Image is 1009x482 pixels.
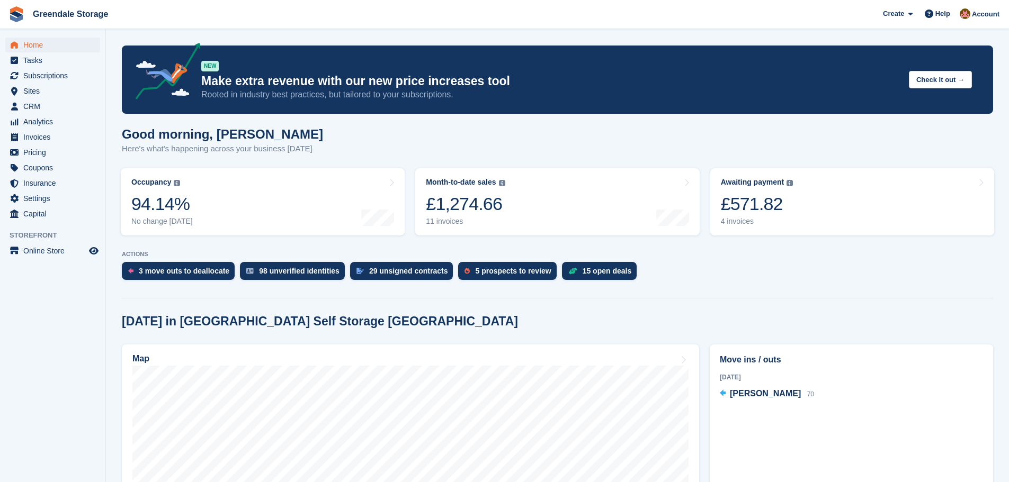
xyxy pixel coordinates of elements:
[10,230,105,241] span: Storefront
[122,127,323,141] h1: Good morning, [PERSON_NAME]
[458,262,561,285] a: 5 prospects to review
[131,193,193,215] div: 94.14%
[23,38,87,52] span: Home
[127,43,201,103] img: price-adjustments-announcement-icon-8257ccfd72463d97f412b2fc003d46551f7dbcb40ab6d574587a9cd5c0d94...
[883,8,904,19] span: Create
[5,206,100,221] a: menu
[5,130,100,144] a: menu
[350,262,459,285] a: 29 unsigned contracts
[122,314,518,329] h2: [DATE] in [GEOGRAPHIC_DATA] Self Storage [GEOGRAPHIC_DATA]
[935,8,950,19] span: Help
[972,9,999,20] span: Account
[8,6,24,22] img: stora-icon-8386f47178a22dfd0bd8f6a31ec36ba5ce8667c1dd55bd0f319d3a0aa187defe.svg
[259,267,340,275] div: 98 unverified identities
[23,114,87,129] span: Analytics
[5,191,100,206] a: menu
[23,68,87,83] span: Subscriptions
[730,389,801,398] span: [PERSON_NAME]
[132,354,149,363] h2: Map
[465,268,470,274] img: prospect-51fa495bee0391a8d652442698ab0144808aea92771e9ea1ae160a38d050c398.svg
[5,176,100,190] a: menu
[122,143,323,155] p: Here's what's happening across your business [DATE]
[721,217,793,226] div: 4 invoices
[240,262,350,285] a: 98 unverified identities
[356,268,364,274] img: contract_signature_icon-13c848040528278c33f63329250d36e43548de30e8caae1d1a13099fd9432cc5.svg
[960,8,970,19] img: Justin Swingler
[426,217,505,226] div: 11 invoices
[23,243,87,258] span: Online Store
[121,168,405,235] a: Occupancy 94.14% No change [DATE]
[23,130,87,144] span: Invoices
[909,71,972,88] button: Check it out →
[23,84,87,98] span: Sites
[562,262,642,285] a: 15 open deals
[5,38,100,52] a: menu
[23,145,87,160] span: Pricing
[583,267,632,275] div: 15 open deals
[721,178,784,187] div: Awaiting payment
[23,191,87,206] span: Settings
[568,267,577,275] img: deal-1b604bf984904fb50ccaf53a9ad4b4a5d6e5aea283cecdc64d6e3604feb123c2.svg
[5,68,100,83] a: menu
[5,160,100,175] a: menu
[23,206,87,221] span: Capital
[122,251,993,258] p: ACTIONS
[720,387,814,401] a: [PERSON_NAME] 70
[499,180,505,186] img: icon-info-grey-7440780725fd019a000dd9b08b2336e03edf1995a4989e88bcd33f0948082b44.svg
[29,5,112,23] a: Greendale Storage
[246,268,254,274] img: verify_identity-adf6edd0f0f0b5bbfe63781bf79b02c33cf7c696d77639b501bdc392416b5a36.svg
[23,53,87,68] span: Tasks
[426,178,496,187] div: Month-to-date sales
[721,193,793,215] div: £571.82
[5,84,100,98] a: menu
[369,267,448,275] div: 29 unsigned contracts
[787,180,793,186] img: icon-info-grey-7440780725fd019a000dd9b08b2336e03edf1995a4989e88bcd33f0948082b44.svg
[720,372,983,382] div: [DATE]
[5,114,100,129] a: menu
[201,89,900,101] p: Rooted in industry best practices, but tailored to your subscriptions.
[426,193,505,215] div: £1,274.66
[122,262,240,285] a: 3 move outs to deallocate
[131,178,171,187] div: Occupancy
[201,61,219,71] div: NEW
[174,180,180,186] img: icon-info-grey-7440780725fd019a000dd9b08b2336e03edf1995a4989e88bcd33f0948082b44.svg
[87,244,100,257] a: Preview store
[5,145,100,160] a: menu
[23,176,87,190] span: Insurance
[23,160,87,175] span: Coupons
[5,99,100,114] a: menu
[807,390,814,398] span: 70
[475,267,551,275] div: 5 prospects to review
[139,267,229,275] div: 3 move outs to deallocate
[415,168,699,235] a: Month-to-date sales £1,274.66 11 invoices
[5,53,100,68] a: menu
[128,268,133,274] img: move_outs_to_deallocate_icon-f764333ba52eb49d3ac5e1228854f67142a1ed5810a6f6cc68b1a99e826820c5.svg
[201,74,900,89] p: Make extra revenue with our new price increases tool
[710,168,994,235] a: Awaiting payment £571.82 4 invoices
[23,99,87,114] span: CRM
[720,353,983,366] h2: Move ins / outs
[5,243,100,258] a: menu
[131,217,193,226] div: No change [DATE]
